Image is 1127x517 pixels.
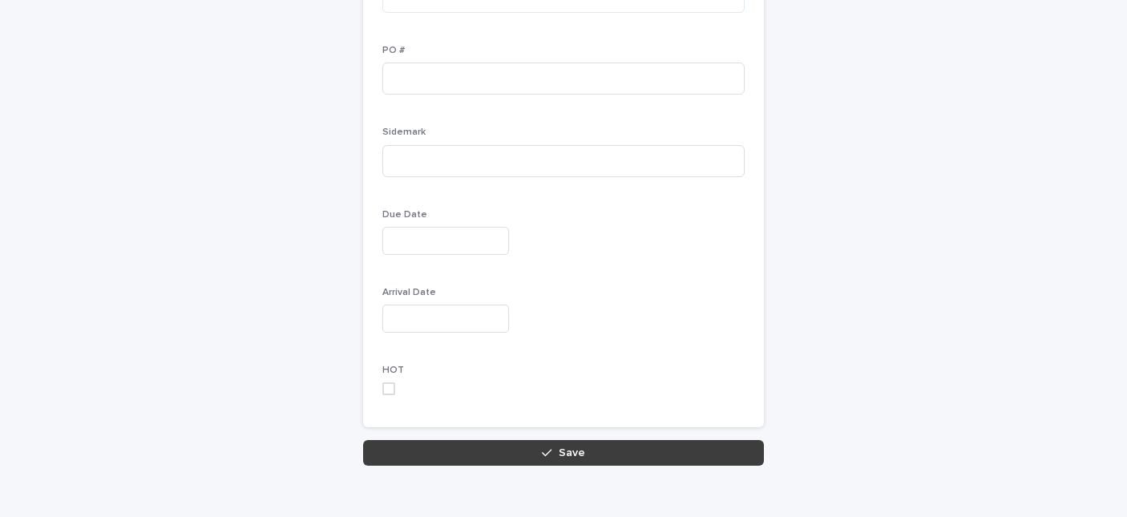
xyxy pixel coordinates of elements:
[382,366,404,375] span: HOT
[363,440,764,466] button: Save
[382,288,436,297] span: Arrival Date
[559,447,585,458] span: Save
[382,46,405,55] span: PO #
[382,210,427,220] span: Due Date
[382,127,426,137] span: Sidemark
